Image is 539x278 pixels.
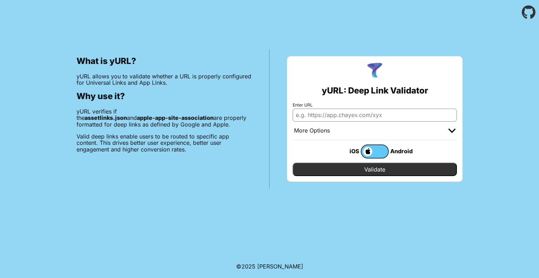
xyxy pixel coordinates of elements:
div: Android [389,147,417,156]
h2: Why use it? [76,91,252,101]
h2: What is yURL? [76,56,252,66]
p: yURL verifies if the and are properly formatted for deep links as defined by Google and Apple. [76,108,252,128]
b: assetlinks.json [85,114,127,121]
a: Michael Ibragimchayev's Personal Site [257,263,303,270]
p: Valid deep links enable users to be routed to specific app content. This drives better user exper... [76,133,252,153]
div: More Options [294,127,330,134]
img: yURL Logo [366,62,384,80]
img: chevron [448,129,455,133]
footer: © [236,255,303,278]
span: 2025 [241,263,255,270]
input: e.g. https://app.chayev.com/xyx [293,109,457,121]
p: yURL allows you to validate whether a URL is properly configured for Universal Links and App Links. [76,73,252,86]
div: iOS [333,147,361,156]
label: Enter URL [293,103,457,108]
h2: yURL: Deep Link Validator [322,86,428,96]
b: apple-app-site-association [137,114,214,121]
input: Validate [293,163,457,176]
